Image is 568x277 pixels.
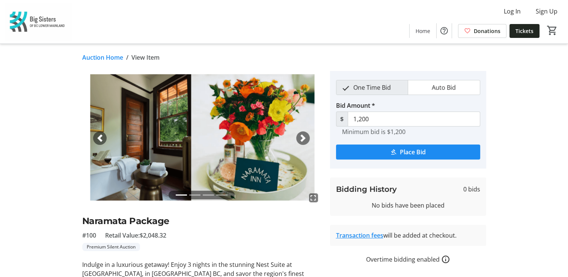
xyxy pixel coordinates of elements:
[427,80,460,95] span: Auto Bid
[5,3,71,41] img: Big Sisters of BC Lower Mainland's Logo
[336,231,383,239] a: Transaction fees
[504,7,521,16] span: Log In
[336,201,480,210] div: No bids have been placed
[336,101,375,110] label: Bid Amount *
[463,185,480,194] span: 0 bids
[309,193,318,202] mat-icon: fullscreen
[336,231,480,240] div: will be added at checkout.
[400,148,426,157] span: Place Bid
[82,231,96,240] span: #100
[82,243,140,251] tr-label-badge: Premium Silent Auction
[536,7,557,16] span: Sign Up
[336,145,480,160] button: Place Bid
[105,231,166,240] span: Retail Value: $2,048.32
[336,111,348,126] span: $
[82,53,123,62] a: Auction Home
[131,53,160,62] span: View Item
[530,5,563,17] button: Sign Up
[498,5,527,17] button: Log In
[509,24,539,38] a: Tickets
[82,71,321,205] img: Image
[458,24,506,38] a: Donations
[441,255,450,264] a: How overtime bidding works for silent auctions
[416,27,430,35] span: Home
[330,255,486,264] div: Overtime bidding enabled
[336,184,397,195] h3: Bidding History
[515,27,533,35] span: Tickets
[474,27,500,35] span: Donations
[82,214,321,228] h2: Naramata Package
[342,128,405,135] tr-hint: Minimum bid is $1,200
[410,24,436,38] a: Home
[126,53,128,62] span: /
[437,23,452,38] button: Help
[545,24,559,37] button: Cart
[349,80,395,95] span: One Time Bid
